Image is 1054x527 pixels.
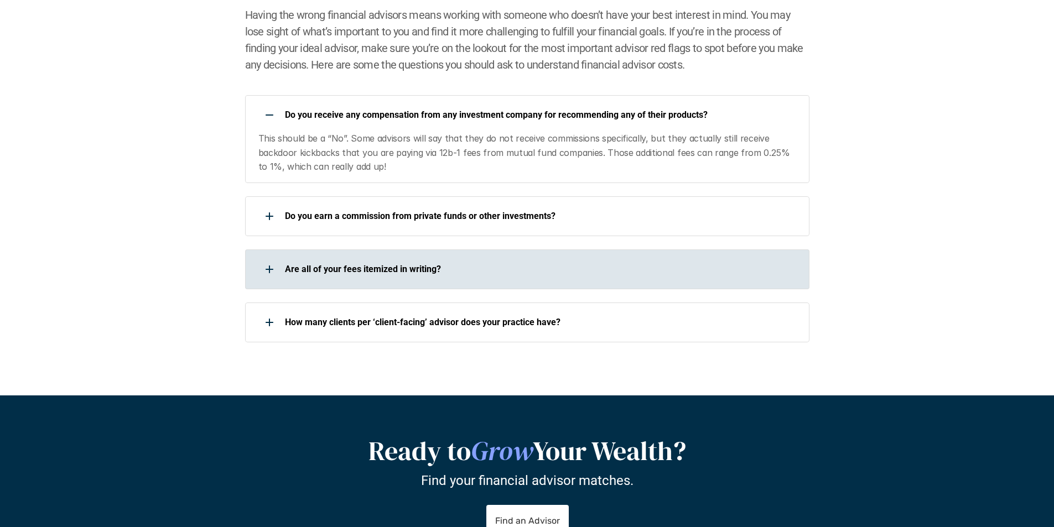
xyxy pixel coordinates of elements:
[258,132,796,174] p: This should be a “No”. Some advisors will say that they do not receive commissions specifically, ...
[251,435,804,467] h2: Ready to Your Wealth?
[285,211,795,221] p: Do you earn a commission from private funds or other investments?
[4,78,33,90] button: Log in
[245,7,809,73] h2: Having the wrong financial advisors means working with someone who doesn’t have your best interes...
[4,79,33,88] a: Log in
[495,515,559,526] p: Find an Advisor
[4,48,162,58] div: Hello! Please Log In
[471,432,533,469] em: Grow
[285,109,795,120] p: Do you receive any compensation from any investment company for recommending any of their products?
[285,264,795,274] p: Are all of your fees itemized in writing?
[4,4,80,18] img: logo
[421,472,634,488] p: Find your financial advisor matches.
[285,317,795,327] p: How many clients per ‘client-facing’ advisor does your practice have?
[4,58,162,78] div: You will be redirected to our universal log in page.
